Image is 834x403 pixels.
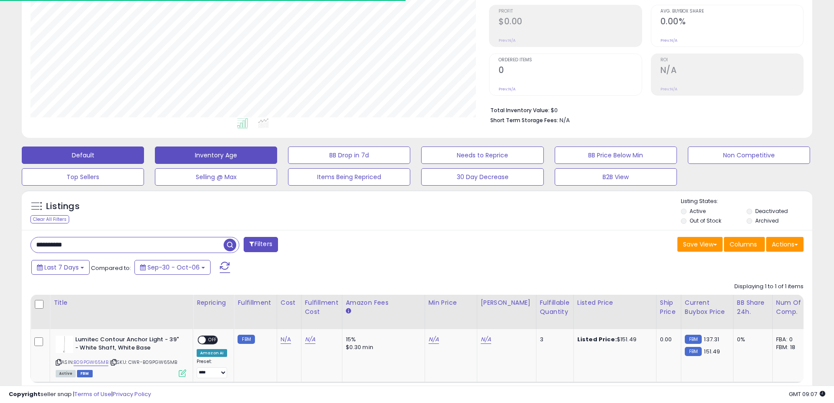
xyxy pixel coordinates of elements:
[499,65,641,77] h2: 0
[206,336,220,344] span: OFF
[481,335,491,344] a: N/A
[660,17,803,28] h2: 0.00%
[660,38,677,43] small: Prev: N/A
[490,107,549,114] b: Total Inventory Value:
[660,9,803,14] span: Avg. Buybox Share
[499,38,516,43] small: Prev: N/A
[147,263,200,272] span: Sep-30 - Oct-06
[429,298,473,307] div: Min Price
[660,336,674,343] div: 0.00
[9,390,40,398] strong: Copyright
[74,390,111,398] a: Terms of Use
[238,298,273,307] div: Fulfillment
[540,298,570,316] div: Fulfillable Quantity
[238,335,255,344] small: FBM
[56,370,76,377] span: All listings currently available for purchase on Amazon
[776,298,808,316] div: Num of Comp.
[281,298,298,307] div: Cost
[346,298,421,307] div: Amazon Fees
[555,168,677,186] button: B2B View
[30,215,69,223] div: Clear All Filters
[155,147,277,164] button: Inventory Age
[499,9,641,14] span: Profit
[197,298,230,307] div: Repricing
[734,283,804,291] div: Displaying 1 to 1 of 1 items
[155,168,277,186] button: Selling @ Max
[481,298,533,307] div: [PERSON_NAME]
[56,336,186,376] div: ASIN:
[688,147,810,164] button: Non Competitive
[660,298,677,316] div: Ship Price
[197,359,227,378] div: Preset:
[499,87,516,92] small: Prev: N/A
[9,390,151,399] div: seller snap | |
[730,240,757,249] span: Columns
[429,335,439,344] a: N/A
[31,260,90,275] button: Last 7 Days
[660,58,803,63] span: ROI
[755,217,779,224] label: Archived
[776,336,805,343] div: FBA: 0
[704,347,720,356] span: 151.49
[22,168,144,186] button: Top Sellers
[499,58,641,63] span: Ordered Items
[766,237,804,252] button: Actions
[681,197,812,206] p: Listing States:
[91,264,131,272] span: Compared to:
[690,207,706,215] label: Active
[755,207,788,215] label: Deactivated
[346,336,418,343] div: 15%
[559,116,570,124] span: N/A
[660,65,803,77] h2: N/A
[56,336,73,353] img: 11N8jeFstdL._SL40_.jpg
[499,17,641,28] h2: $0.00
[197,349,227,357] div: Amazon AI
[421,147,543,164] button: Needs to Reprice
[421,168,543,186] button: 30 Day Decrease
[677,237,723,252] button: Save View
[305,335,315,344] a: N/A
[490,117,558,124] b: Short Term Storage Fees:
[110,359,178,366] span: | SKU: CWR-B09PGW65MB
[44,263,79,272] span: Last 7 Days
[737,298,769,316] div: BB Share 24h.
[22,147,144,164] button: Default
[724,237,765,252] button: Columns
[305,298,338,316] div: Fulfillment Cost
[577,298,653,307] div: Listed Price
[789,390,825,398] span: 2025-10-14 09:07 GMT
[555,147,677,164] button: BB Price Below Min
[75,336,181,354] b: Lumitec Contour Anchor Light - 39" - White Shaft, White Base
[685,347,702,356] small: FBM
[46,200,80,213] h5: Listings
[690,217,721,224] label: Out of Stock
[244,237,278,252] button: Filters
[685,335,702,344] small: FBM
[577,336,650,343] div: $151.49
[490,104,797,115] li: $0
[660,87,677,92] small: Prev: N/A
[134,260,211,275] button: Sep-30 - Oct-06
[577,335,617,343] b: Listed Price:
[346,343,418,351] div: $0.30 min
[288,168,410,186] button: Items Being Repriced
[77,370,93,377] span: FBM
[54,298,189,307] div: Title
[685,298,730,316] div: Current Buybox Price
[540,336,567,343] div: 3
[288,147,410,164] button: BB Drop in 7d
[737,336,766,343] div: 0%
[776,343,805,351] div: FBM: 18
[346,307,351,315] small: Amazon Fees.
[74,359,108,366] a: B09PGW65MB
[113,390,151,398] a: Privacy Policy
[281,335,291,344] a: N/A
[704,335,719,343] span: 137.31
